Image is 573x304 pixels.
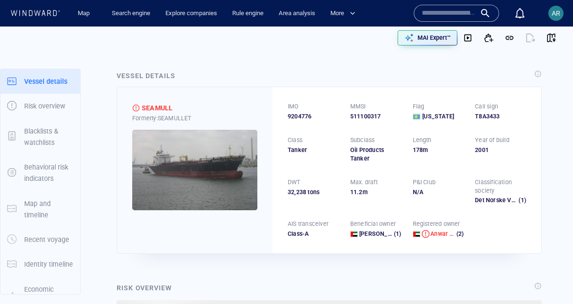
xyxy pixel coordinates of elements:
p: Flag [413,102,425,111]
div: N/A [413,188,464,197]
p: Recent voyage [24,234,69,245]
div: Risk overview [117,282,172,294]
span: More [330,8,355,19]
button: View on map [541,27,562,48]
p: P&I Club [413,178,436,187]
button: AR [546,4,565,23]
button: Get link [499,27,520,48]
div: 32,238 tons [288,188,339,197]
p: Map and timeline [24,198,73,221]
span: Anwar Shipping Inc. [430,230,486,237]
p: Identity timeline [24,259,73,270]
a: Rule engine [228,5,267,22]
a: Explore companies [162,5,221,22]
button: Add to vessel list [478,27,499,48]
p: Behavioral risk indicators [24,161,73,185]
a: [PERSON_NAME] Furat Petroleum (1) [359,230,401,238]
img: 5905ca64cf94b6581c4819ca_0 [132,130,257,210]
p: Beneficial owner [350,220,396,228]
div: 2001 [475,146,526,154]
a: Behavioral risk indicators [0,168,80,177]
p: Vessel details [24,76,67,87]
span: m [423,146,428,153]
p: Class [288,136,302,144]
p: AIS transceiver [288,220,328,228]
div: Vessel details [117,70,175,81]
button: Map and timeline [0,191,80,228]
button: Map [70,5,100,22]
p: Risk overview [24,100,65,112]
a: Blacklists & watchlists [0,132,80,141]
div: T8A3433 [475,112,526,121]
p: Length [413,136,432,144]
p: DWT [288,178,300,187]
a: Recent voyage [0,235,80,244]
a: Identity timeline [0,259,80,268]
button: Download video [457,27,478,48]
iframe: Chat [533,261,566,297]
p: Blacklists & watchlists [24,125,73,149]
p: Subclass [350,136,375,144]
button: Behavioral risk indicators [0,155,80,191]
span: (1) [517,196,526,205]
a: Risk overview [0,101,80,110]
div: High risk due to smuggling related indicators [132,105,140,111]
a: Map [74,5,97,22]
p: MAI Expert™ [418,34,451,42]
a: Search engine [108,5,154,22]
p: MMSI [350,102,366,111]
span: Anwar Al Furat Petroleum [359,230,453,237]
p: Year of build [475,136,509,144]
div: Notification center [514,8,526,19]
div: Det Norske Veritas [475,196,526,205]
span: (1) [392,230,401,238]
div: Det Norske Veritas [475,196,517,205]
span: Class-A [288,230,309,237]
span: [US_STATE] [422,112,454,121]
div: Tanker [288,146,339,154]
div: Formerly: SEAMULLET [132,114,257,123]
div: Oil Products Tanker [350,146,401,163]
p: Classification society [475,178,526,195]
a: Map and timeline [0,204,80,213]
a: Vessel details [0,76,80,85]
span: AR [552,9,560,17]
a: Anwar Shipping Inc. (2) [430,230,464,238]
span: (2) [455,230,464,238]
button: More [327,5,364,22]
button: Identity timeline [0,252,80,277]
a: Economic utilization [0,290,80,299]
p: IMO [288,102,299,111]
div: SEAMULL [142,102,173,114]
span: 178 [413,146,423,153]
button: Recent voyage [0,227,80,252]
span: 9204776 [288,112,311,121]
a: Area analysis [275,5,319,22]
button: MAI Expert™ [398,30,457,45]
span: . [357,188,359,196]
button: Vessel details [0,69,80,94]
span: m [363,188,368,196]
span: 11 [350,188,357,196]
p: Call sign [475,102,498,111]
div: 511100317 [350,112,401,121]
button: Risk overview [0,94,80,118]
button: Blacklists & watchlists [0,119,80,155]
p: Registered owner [413,220,460,228]
span: 2 [359,188,362,196]
p: Max. draft [350,178,378,187]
